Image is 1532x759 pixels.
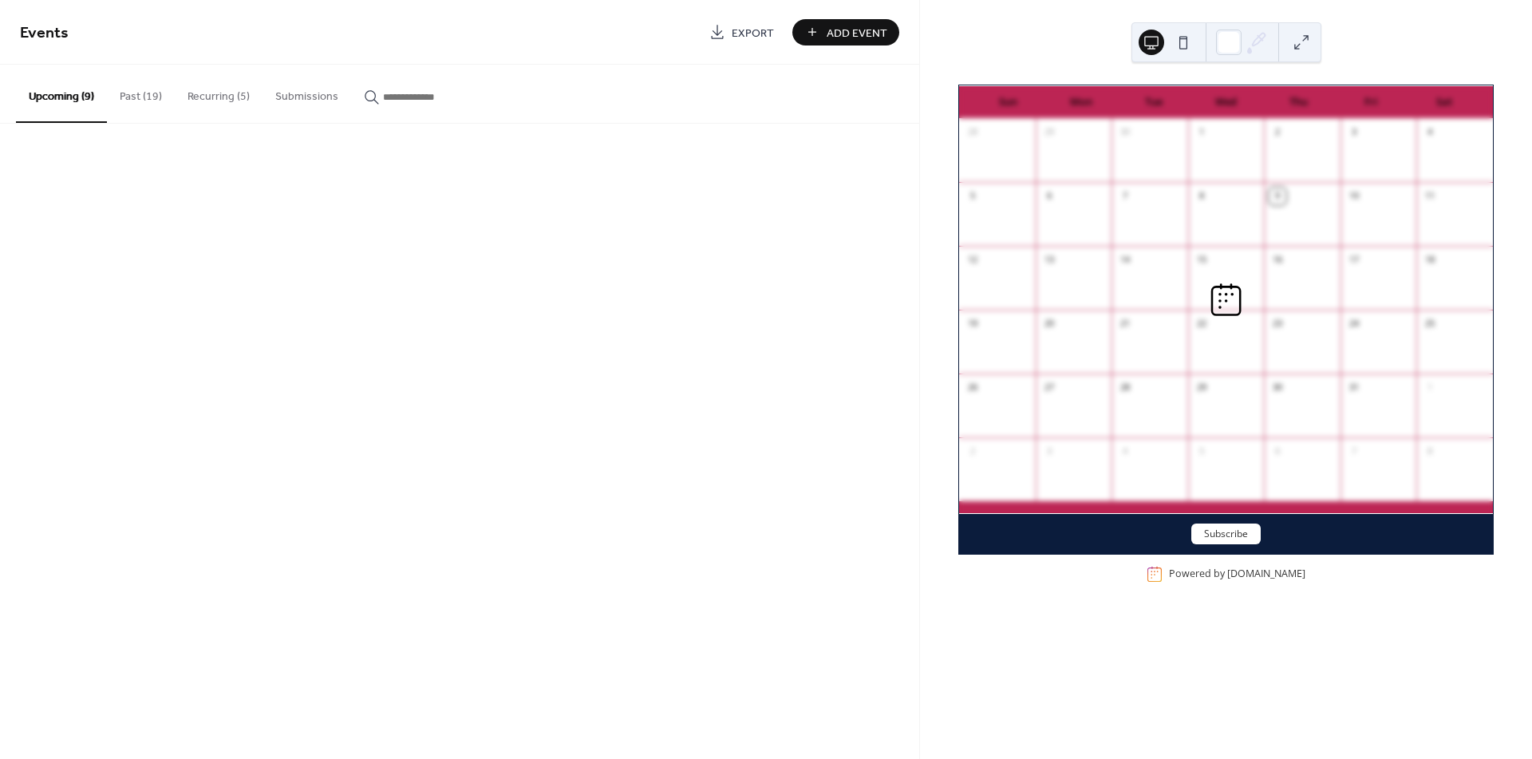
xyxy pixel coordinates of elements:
div: 31 [1345,379,1363,397]
div: 19 [964,315,981,333]
div: 18 [1421,251,1439,269]
div: 7 [1345,443,1363,461]
div: 2 [1269,124,1286,141]
div: Powered by [1169,567,1305,580]
div: 1 [1421,379,1439,397]
button: Upcoming (9) [16,65,107,123]
button: Submissions [263,65,351,121]
div: 10 [1345,188,1363,205]
div: 13 [1040,251,1058,269]
div: 5 [964,188,981,205]
div: 4 [1421,124,1439,141]
div: 30 [1269,379,1286,397]
div: 15 [1193,251,1210,269]
div: Tue [1117,86,1190,118]
div: 22 [1193,315,1210,333]
div: 12 [964,251,981,269]
a: [DOMAIN_NAME] [1227,567,1305,580]
span: Export [732,25,774,42]
div: 27 [1040,379,1058,397]
div: 4 [1116,443,1134,461]
div: 9 [1269,188,1286,205]
div: 8 [1421,443,1439,461]
div: Fri [1335,86,1408,118]
div: 3 [1345,124,1363,141]
div: 28 [964,124,981,141]
div: 29 [1193,379,1210,397]
div: 6 [1269,443,1286,461]
div: Wed [1190,86,1262,118]
div: Mon [1044,86,1117,118]
button: Subscribe [1191,524,1261,544]
a: Export [697,19,786,45]
div: 7 [1116,188,1134,205]
div: 29 [1040,124,1058,141]
div: 20 [1040,315,1058,333]
div: 14 [1116,251,1134,269]
div: 28 [1116,379,1134,397]
div: 16 [1269,251,1286,269]
div: 2 [964,443,981,461]
div: 5 [1193,443,1210,461]
div: Sun [972,86,1044,118]
div: 3 [1040,443,1058,461]
div: 17 [1345,251,1363,269]
div: 21 [1116,315,1134,333]
div: 1 [1193,124,1210,141]
div: 24 [1345,315,1363,333]
div: 26 [964,379,981,397]
span: Add Event [827,25,887,42]
div: Sat [1408,86,1480,118]
button: Recurring (5) [175,65,263,121]
div: 11 [1421,188,1439,205]
div: 30 [1116,124,1134,141]
span: Events [20,18,69,49]
div: 6 [1040,188,1058,205]
div: 25 [1421,315,1439,333]
div: 8 [1193,188,1210,205]
div: 23 [1269,315,1286,333]
button: Past (19) [107,65,175,121]
button: Add Event [792,19,899,45]
div: Thu [1262,86,1335,118]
